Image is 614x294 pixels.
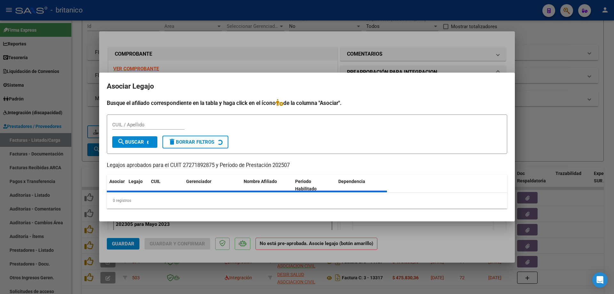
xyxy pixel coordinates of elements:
[186,179,211,184] span: Gerenciador
[107,80,507,92] h2: Asociar Legajo
[162,136,228,148] button: Borrar Filtros
[109,179,125,184] span: Asociar
[148,175,184,196] datatable-header-cell: CUIL
[338,179,365,184] span: Dependencia
[107,193,507,209] div: 0 registros
[126,175,148,196] datatable-header-cell: Legajo
[107,175,126,196] datatable-header-cell: Asociar
[168,139,214,145] span: Borrar Filtros
[117,139,144,145] span: Buscar
[151,179,161,184] span: CUIL
[168,138,176,146] mat-icon: delete
[117,138,125,146] mat-icon: search
[129,179,143,184] span: Legajo
[592,272,608,288] div: Open Intercom Messenger
[241,175,293,196] datatable-header-cell: Nombre Afiliado
[336,175,387,196] datatable-header-cell: Dependencia
[293,175,336,196] datatable-header-cell: Periodo Habilitado
[112,136,157,148] button: Buscar
[295,179,317,191] span: Periodo Habilitado
[107,162,507,170] p: Legajos aprobados para el CUIT 27271892875 y Período de Prestación 202507
[107,99,507,107] h4: Busque el afiliado correspondiente en la tabla y haga click en el ícono de la columna "Asociar".
[244,179,277,184] span: Nombre Afiliado
[184,175,241,196] datatable-header-cell: Gerenciador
